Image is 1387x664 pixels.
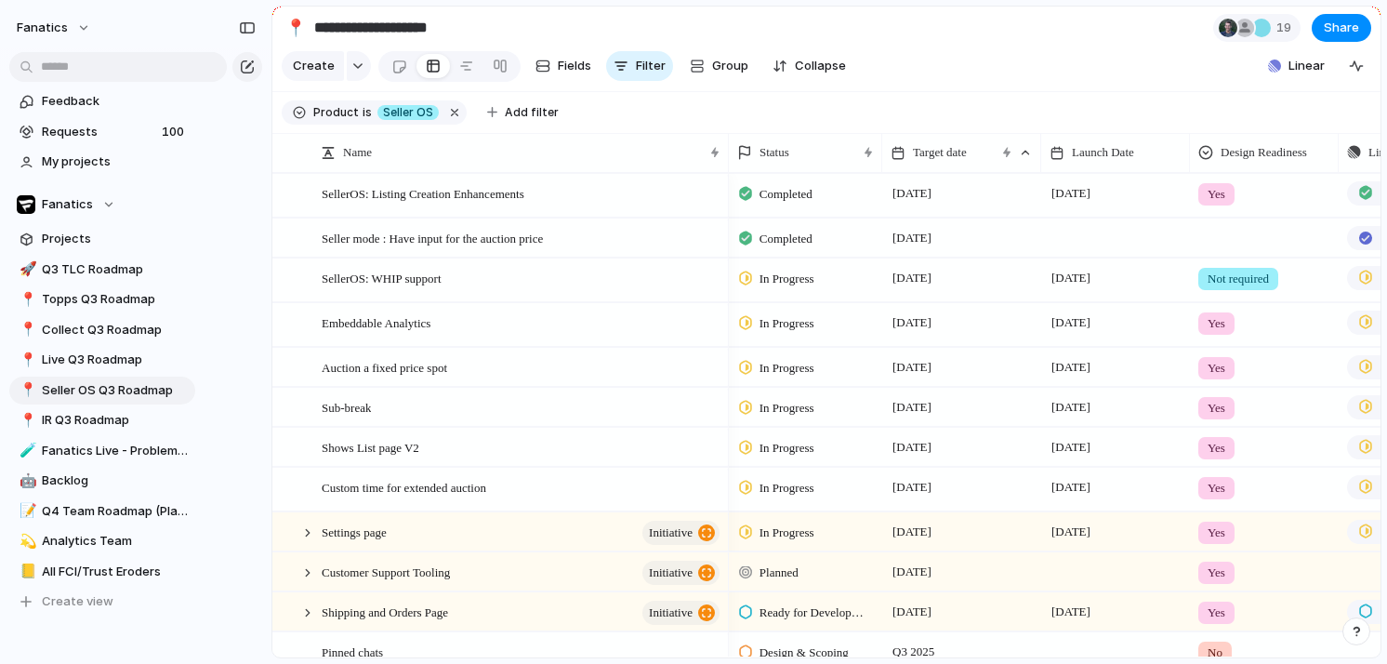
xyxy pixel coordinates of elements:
span: Q3 TLC Roadmap [42,260,189,279]
span: Create [293,57,335,75]
span: Yes [1208,564,1225,582]
button: 🤖 [17,471,35,490]
div: 📍 [285,15,306,40]
span: Share [1324,19,1359,37]
span: Launch Date [1072,143,1134,162]
div: 💫 [20,531,33,552]
span: In Progress [760,270,814,288]
span: [DATE] [1047,601,1095,623]
span: [DATE] [1047,182,1095,205]
button: is [359,102,376,123]
a: 🚀Q3 TLC Roadmap [9,256,195,284]
button: Fanatics [9,191,195,219]
span: initiative [649,520,693,546]
button: 🧪 [17,442,35,460]
span: [DATE] [888,476,936,498]
a: 📍Live Q3 Roadmap [9,346,195,374]
div: 📝 [20,500,33,522]
span: IR Q3 Roadmap [42,411,189,430]
button: initiative [642,601,720,625]
span: [DATE] [888,601,936,623]
span: [DATE] [1047,312,1095,334]
span: [DATE] [1047,396,1095,418]
div: 📍 [20,410,33,432]
span: is [363,104,372,121]
span: SellerOS: WHIP support [322,267,442,288]
div: 🚀 [20,259,33,280]
button: fanatics [8,13,100,43]
span: Fields [558,57,591,75]
a: 💫Analytics Team [9,527,195,555]
span: Target date [913,143,967,162]
span: [DATE] [1047,476,1095,498]
span: 19 [1276,19,1297,37]
button: initiative [642,561,720,585]
span: Seller OS [383,104,433,121]
span: Shipping and Orders Page [322,601,448,622]
button: Add filter [476,100,570,126]
span: In Progress [760,359,814,378]
a: 📍Collect Q3 Roadmap [9,316,195,344]
a: Feedback [9,87,195,115]
a: 📍Topps Q3 Roadmap [9,286,195,313]
span: [DATE] [888,312,936,334]
button: Filter [606,51,673,81]
span: initiative [649,560,693,586]
span: Yes [1208,359,1225,378]
span: In Progress [760,439,814,458]
span: Create view [42,592,113,611]
button: 📒 [17,563,35,581]
span: 100 [162,123,188,141]
button: Group [680,51,758,81]
div: 📍 [20,350,33,371]
span: Q3 2025 [888,641,939,663]
button: Create view [9,588,195,616]
button: 📍 [281,13,310,43]
button: 📍 [17,411,35,430]
span: Name [343,143,372,162]
span: My projects [42,153,189,171]
span: In Progress [760,399,814,418]
button: 📍 [17,381,35,400]
button: Fields [528,51,599,81]
span: Yes [1208,479,1225,498]
span: [DATE] [888,436,936,458]
span: Sub-break [322,396,371,418]
span: [DATE] [1047,436,1095,458]
span: Yes [1208,185,1225,204]
button: 💫 [17,532,35,551]
span: [DATE] [888,356,936,378]
span: [DATE] [888,396,936,418]
button: 📍 [17,351,35,369]
span: Fanatics Live - Problem Areas [42,442,189,460]
span: Feedback [42,92,189,111]
span: Linear [1288,57,1325,75]
span: Completed [760,230,812,248]
span: [DATE] [888,561,936,583]
div: 📍 [20,289,33,311]
span: In Progress [760,314,814,333]
span: Completed [760,185,812,204]
button: Share [1312,14,1371,42]
a: 📍Seller OS Q3 Roadmap [9,377,195,405]
a: Projects [9,225,195,253]
button: 📝 [17,502,35,521]
span: Backlog [42,471,189,490]
button: Linear [1261,52,1332,80]
a: 📒All FCI/Trust Eroders [9,558,195,586]
div: 📍IR Q3 Roadmap [9,406,195,434]
div: 🤖 [20,471,33,492]
span: Seller mode : Have input for the auction price [322,227,543,248]
span: Yes [1208,524,1225,542]
div: 📒 [20,561,33,582]
span: Customer Support Tooling [322,561,450,582]
div: 📍 [20,379,33,401]
span: Yes [1208,439,1225,458]
span: Not required [1208,270,1269,288]
span: Shows List page V2 [322,436,419,458]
